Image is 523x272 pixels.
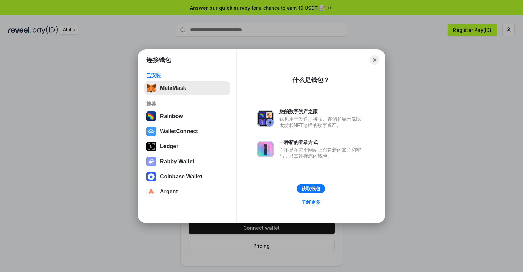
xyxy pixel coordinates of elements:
img: svg+xml,%3Csvg%20xmlns%3D%22http%3A%2F%2Fwww.w3.org%2F2000%2Fsvg%22%20fill%3D%22none%22%20viewBox... [257,110,274,127]
img: svg+xml,%3Csvg%20xmlns%3D%22http%3A%2F%2Fwww.w3.org%2F2000%2Fsvg%22%20width%3D%2228%22%20height%3... [146,142,156,151]
img: svg+xml,%3Csvg%20width%3D%2228%22%20height%3D%2228%22%20viewBox%3D%220%200%2028%2028%22%20fill%3D... [146,187,156,197]
a: 了解更多 [297,198,325,206]
button: Rainbow [144,109,230,123]
button: 获取钱包 [297,184,325,193]
div: MetaMask [160,85,186,91]
button: MetaMask [144,81,230,95]
h1: 连接钱包 [146,56,171,64]
button: Argent [144,185,230,199]
img: svg+xml,%3Csvg%20width%3D%2228%22%20height%3D%2228%22%20viewBox%3D%220%200%2028%2028%22%20fill%3D... [146,172,156,181]
div: 什么是钱包？ [292,76,329,84]
div: 推荐 [146,100,228,107]
img: svg+xml,%3Csvg%20xmlns%3D%22http%3A%2F%2Fwww.w3.org%2F2000%2Fsvg%22%20fill%3D%22none%22%20viewBox... [146,157,156,166]
img: svg+xml,%3Csvg%20xmlns%3D%22http%3A%2F%2Fwww.w3.org%2F2000%2Fsvg%22%20fill%3D%22none%22%20viewBox... [257,141,274,157]
button: Ledger [144,140,230,153]
button: WalletConnect [144,125,230,138]
div: 钱包用于发送、接收、存储和显示像以太坊和NFT这样的数字资产。 [279,116,364,128]
img: svg+xml,%3Csvg%20width%3D%2228%22%20height%3D%2228%22%20viewBox%3D%220%200%2028%2028%22%20fill%3D... [146,127,156,136]
div: 而不是在每个网站上创建新的账户和密码，只需连接您的钱包。 [279,147,364,159]
button: Rabby Wallet [144,155,230,168]
div: Rainbow [160,113,183,119]
div: WalletConnect [160,128,198,134]
div: Coinbase Wallet [160,174,202,180]
div: Argent [160,189,178,195]
button: Coinbase Wallet [144,170,230,184]
div: 一种新的登录方式 [279,139,364,145]
div: 获取钱包 [301,186,320,192]
div: Rabby Wallet [160,158,194,165]
div: Ledger [160,143,178,150]
img: svg+xml,%3Csvg%20width%3D%22120%22%20height%3D%22120%22%20viewBox%3D%220%200%20120%20120%22%20fil... [146,111,156,121]
div: 了解更多 [301,199,320,205]
img: svg+xml,%3Csvg%20fill%3D%22none%22%20height%3D%2233%22%20viewBox%3D%220%200%2035%2033%22%20width%... [146,83,156,93]
div: 已安装 [146,72,228,79]
button: Close [370,55,379,65]
div: 您的数字资产之家 [279,108,364,115]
